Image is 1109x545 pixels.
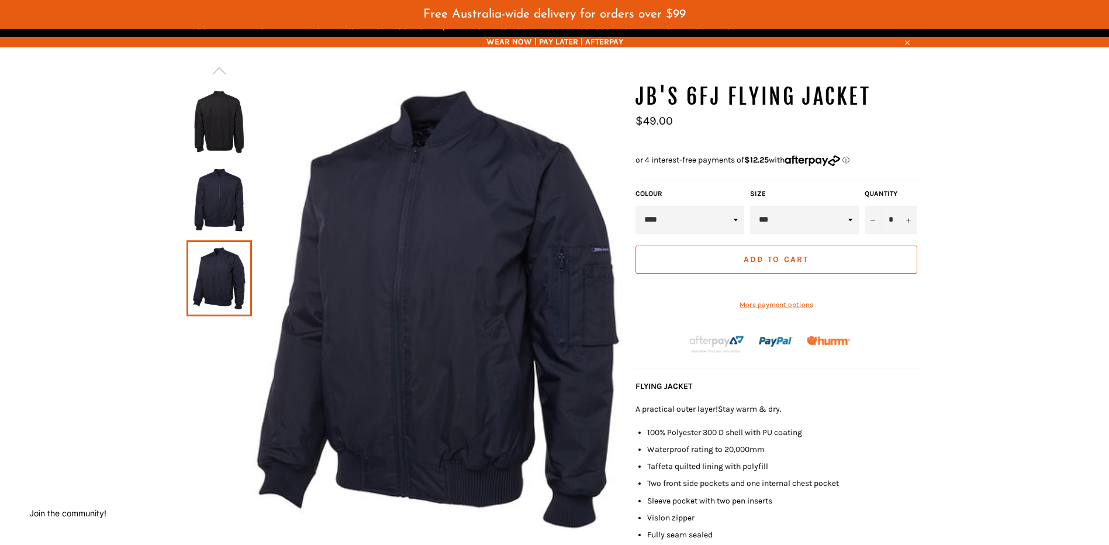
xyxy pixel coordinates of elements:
li: Vislon zipper [647,512,923,523]
button: Reduce item quantity by one [865,206,882,234]
label: COLOUR [635,189,744,199]
label: Quantity [865,189,917,199]
span: $49.00 [635,114,673,127]
h1: JB'S 6FJ Flying Jacket [635,82,923,112]
button: Add to Cart [635,246,917,274]
li: Waterproof rating to 20,000mm [647,444,923,455]
button: Increase item quantity by one [900,206,917,234]
img: Humm_core_logo_RGB-01_300x60px_small_195d8312-4386-4de7-b182-0ef9b6303a37.png [807,336,850,345]
img: JB'S 6FJ Flying Jacket - Workin Gear [192,89,246,154]
img: JB'S 6FJ Flying Jacket - Workin Gear [192,168,246,232]
button: Join the community! [29,508,106,518]
li: Fully seam sealed [647,529,923,540]
span: Add to Cart [744,254,809,264]
span: Free Australia-wide delivery for orders over $99 [423,8,686,20]
li: 100% Polyester 300 D shell with PU coating [647,427,923,438]
span: A practical outer layer! [635,404,718,414]
strong: FLYING JACKET [635,381,692,391]
p: Stay warm & dry. [635,403,923,415]
a: More payment options [635,300,917,310]
label: Size [750,189,859,199]
img: paypal.png [759,325,793,359]
img: Afterpay-Logo-on-dark-bg_large.png [688,334,745,354]
img: JB'S 6FJ Flying Jacket - Workin Gear [252,82,624,537]
span: WEAR NOW | PAY LATER | AFTERPAY [186,36,923,47]
li: Two front side pockets and one internal chest pocket [647,478,923,489]
li: Taffeta quilted lining with polyfill [647,461,923,472]
li: Sleeve pocket with two pen inserts [647,495,923,506]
